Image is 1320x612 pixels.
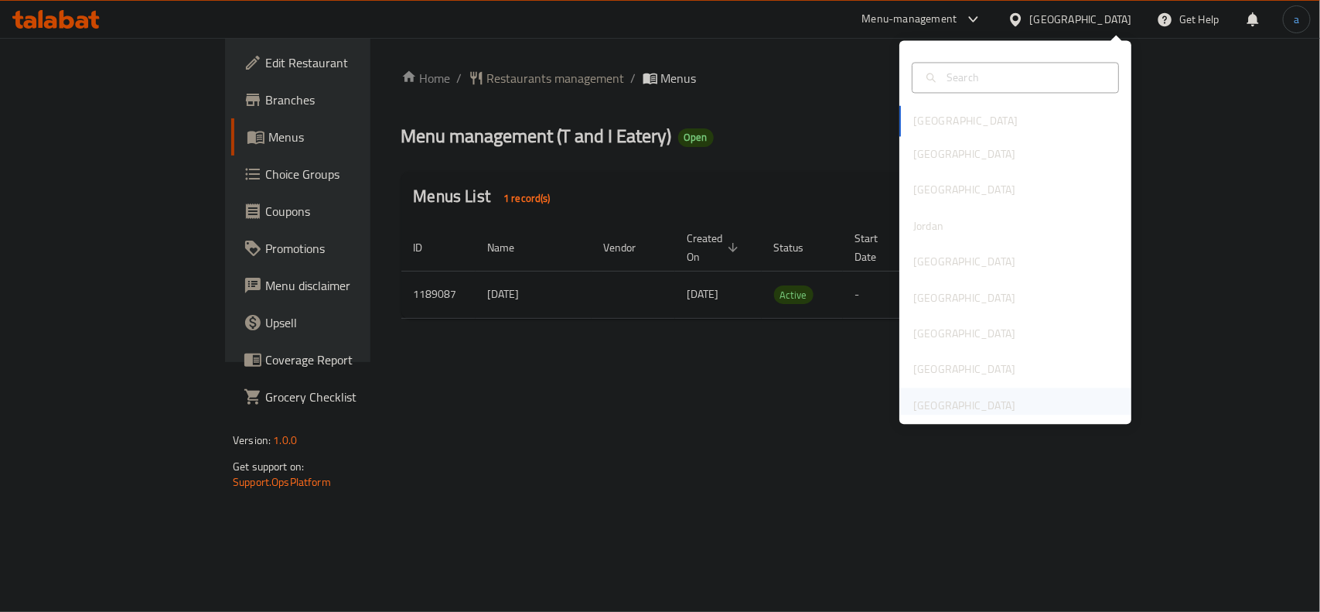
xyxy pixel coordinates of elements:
span: [DATE] [687,284,719,304]
div: [GEOGRAPHIC_DATA] [1030,11,1132,28]
a: Promotions [231,230,445,267]
div: [GEOGRAPHIC_DATA] [913,397,1015,414]
span: Active [774,286,813,304]
span: Open [678,131,714,144]
div: [GEOGRAPHIC_DATA] [913,326,1015,343]
div: Open [678,128,714,147]
span: 1 record(s) [494,191,560,206]
li: / [457,69,462,87]
span: Edit Restaurant [265,53,433,72]
a: Menu disclaimer [231,267,445,304]
a: Grocery Checklist [231,378,445,415]
td: [DATE] [476,271,592,318]
span: Promotions [265,239,433,258]
nav: breadcrumb [401,69,1064,87]
a: Choice Groups [231,156,445,193]
h2: Menus List [414,185,560,210]
span: Menus [661,69,697,87]
table: enhanced table [401,224,1170,319]
span: Start Date [855,229,899,266]
a: Support.OpsPlatform [233,472,331,492]
span: Restaurants management [487,69,625,87]
div: Jordan [913,217,943,234]
span: Menu management ( T and I Eatery ) [401,118,672,153]
a: Upsell [231,304,445,341]
span: Coverage Report [265,350,433,369]
div: Total records count [494,186,560,210]
span: Upsell [265,313,433,332]
span: Menus [268,128,433,146]
a: Coupons [231,193,445,230]
a: Branches [231,81,445,118]
div: Menu-management [862,10,957,29]
a: Edit Restaurant [231,44,445,81]
a: Menus [231,118,445,156]
span: Choice Groups [265,165,433,183]
input: Search [940,69,1109,86]
td: - [843,271,917,318]
span: Menu disclaimer [265,276,433,295]
span: Version: [233,430,271,450]
div: [GEOGRAPHIC_DATA] [913,182,1015,199]
span: ID [414,238,443,257]
div: [GEOGRAPHIC_DATA] [913,361,1015,378]
div: [GEOGRAPHIC_DATA] [913,254,1015,271]
a: Coverage Report [231,341,445,378]
li: / [631,69,636,87]
div: Active [774,285,813,304]
a: Restaurants management [469,69,625,87]
span: Created On [687,229,743,266]
span: Branches [265,91,433,109]
span: Grocery Checklist [265,388,433,406]
span: Coupons [265,202,433,221]
span: 1.0.0 [273,430,297,450]
span: a [1294,11,1299,28]
span: Get support on: [233,456,304,477]
div: [GEOGRAPHIC_DATA] [913,289,1015,306]
span: Name [488,238,535,257]
span: Status [774,238,824,257]
span: Vendor [604,238,657,257]
div: [GEOGRAPHIC_DATA] [913,146,1015,163]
